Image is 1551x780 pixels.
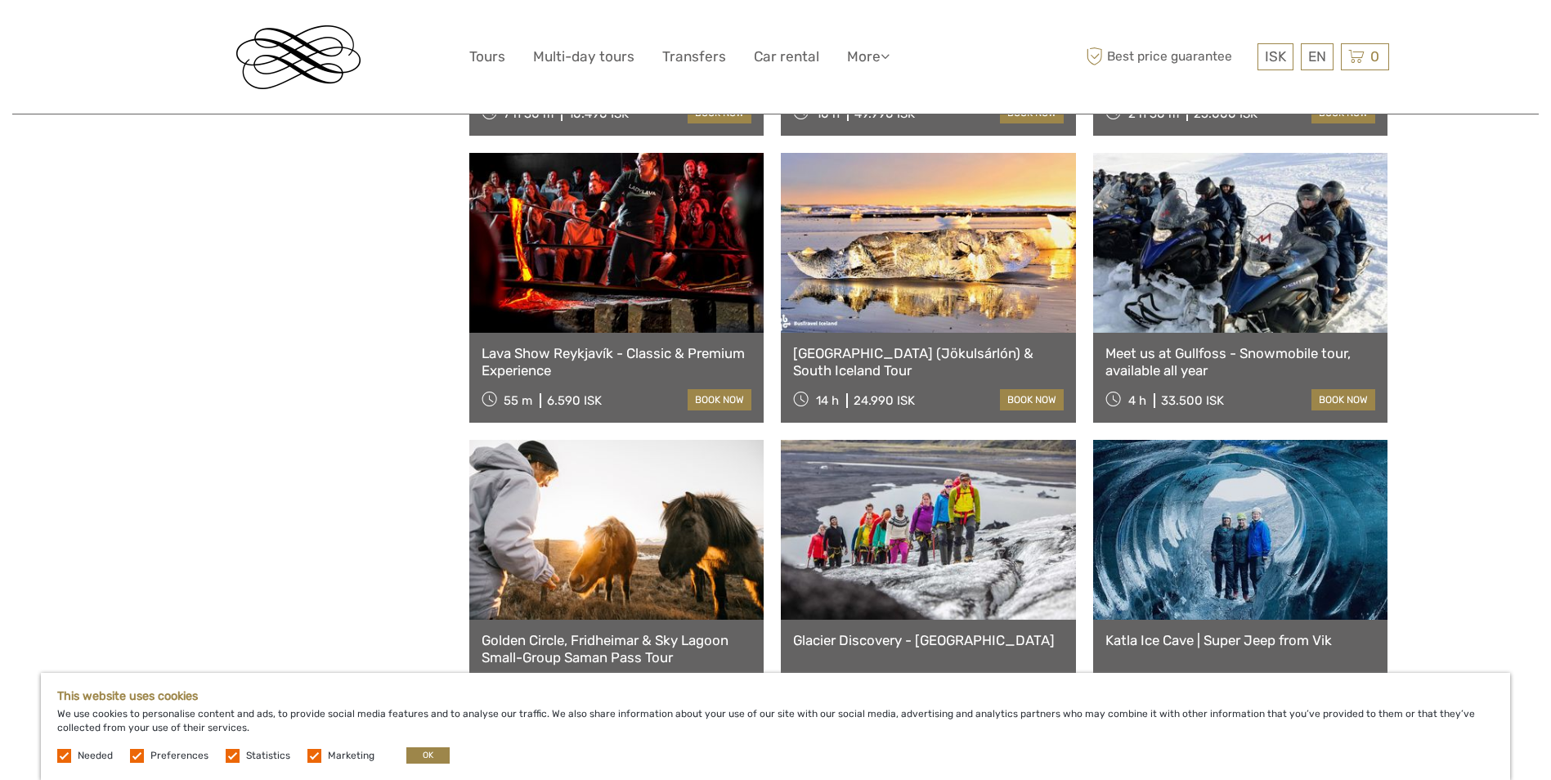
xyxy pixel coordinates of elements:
div: 6.590 ISK [547,393,602,408]
span: 7 h 30 m [504,106,554,121]
a: book now [1000,389,1064,410]
span: ISK [1265,48,1286,65]
a: Golden Circle, Fridheimar & Sky Lagoon Small-Group Saman Pass Tour [482,632,752,666]
label: Needed [78,749,113,763]
div: We use cookies to personalise content and ads, to provide social media features and to analyse ou... [41,673,1510,780]
div: 33.500 ISK [1161,393,1224,408]
div: 25.000 ISK [1194,106,1257,121]
a: book now [1311,389,1375,410]
a: More [847,45,890,69]
label: Marketing [328,749,374,763]
a: Glacier Discovery - [GEOGRAPHIC_DATA] [793,632,1064,648]
div: 10.490 ISK [568,106,629,121]
a: book now [688,389,751,410]
div: 24.990 ISK [854,393,915,408]
span: 2 h 30 m [1128,106,1179,121]
span: 10 h [816,106,840,121]
a: Car rental [754,45,819,69]
button: Open LiveChat chat widget [188,25,208,45]
a: Transfers [662,45,726,69]
label: Preferences [150,749,208,763]
span: 14 h [816,393,839,408]
span: 55 m [504,393,532,408]
a: Tours [469,45,505,69]
span: 0 [1368,48,1382,65]
div: 49.990 ISK [854,106,915,121]
a: Katla Ice Cave | Super Jeep from Vik [1105,632,1376,648]
h5: This website uses cookies [57,689,1494,703]
span: Best price guarantee [1083,43,1253,70]
img: Reykjavik Residence [236,25,361,89]
div: EN [1301,43,1334,70]
a: Meet us at Gullfoss - Snowmobile tour, available all year [1105,345,1376,379]
label: Statistics [246,749,290,763]
button: OK [406,747,450,764]
a: [GEOGRAPHIC_DATA] (Jökulsárlón) & South Iceland Tour [793,345,1064,379]
p: We're away right now. Please check back later! [23,29,185,42]
span: 4 h [1128,393,1146,408]
a: Lava Show Reykjavík - Classic & Premium Experience [482,345,752,379]
a: Multi-day tours [533,45,634,69]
